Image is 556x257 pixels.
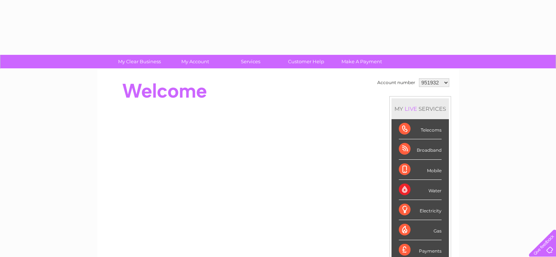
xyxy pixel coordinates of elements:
div: Mobile [399,160,442,180]
div: Gas [399,220,442,240]
div: Water [399,180,442,200]
div: LIVE [403,105,419,112]
div: Broadband [399,139,442,159]
td: Account number [375,76,417,89]
div: Electricity [399,200,442,220]
div: MY SERVICES [392,98,449,119]
a: Make A Payment [332,55,392,68]
a: Services [220,55,281,68]
a: My Account [165,55,225,68]
a: My Clear Business [109,55,170,68]
a: Customer Help [276,55,336,68]
div: Telecoms [399,119,442,139]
